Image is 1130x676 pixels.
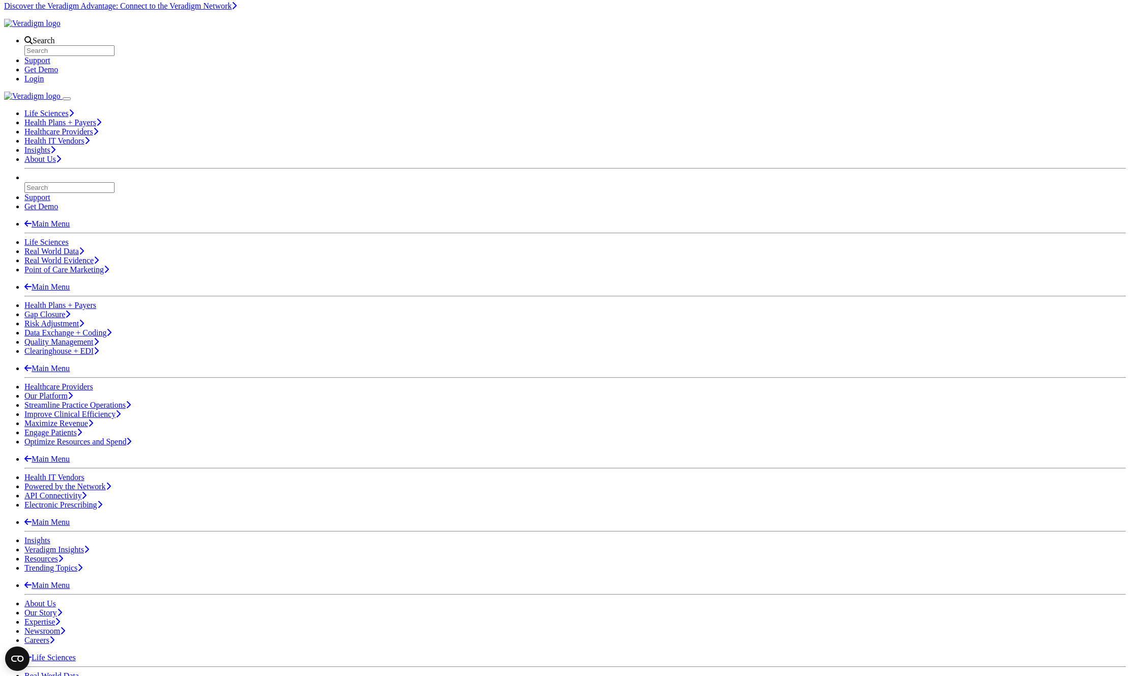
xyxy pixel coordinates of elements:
img: Veradigm logo [4,19,61,28]
a: Optimize Resources and Spend [24,437,131,446]
a: Careers [24,636,54,644]
a: Veradigm Insights [24,545,89,554]
a: Data Exchange + Coding [24,328,111,337]
a: Newsroom [24,627,65,635]
a: Search [24,36,55,45]
a: Support [24,193,50,202]
img: Veradigm logo [4,92,61,101]
span: Learn More [232,2,237,10]
a: About Us [24,599,56,608]
a: Improve Clinical Efficiency [24,410,121,418]
a: Streamline Practice Operations [24,401,131,409]
a: Expertise [24,617,60,626]
a: Engage Patients [24,428,82,437]
iframe: Drift Chat Widget [935,603,1118,664]
a: Resources [24,554,63,563]
a: Healthcare Providers [24,127,98,136]
a: API Connectivity [24,491,87,500]
a: Health Plans + Payers [24,118,101,127]
a: Real World Data [24,247,84,256]
section: Covid alert [4,2,1126,11]
a: Main Menu [24,283,70,291]
a: Main Menu [24,219,70,228]
a: Point of Care Marketing [24,265,109,274]
a: Our Platform [24,391,73,400]
input: Search [24,182,115,193]
a: Quality Management [24,337,99,346]
a: Discover the Veradigm Advantage: Connect to the Veradigm NetworkLearn More [4,2,237,10]
a: Insights [24,536,50,545]
a: Healthcare Providers [24,382,93,391]
a: Login [24,74,44,83]
a: Get Demo [24,65,58,74]
a: Get Demo [24,202,58,211]
a: Main Menu [24,455,70,463]
a: Life Sciences [24,653,76,662]
a: Real World Evidence [24,256,99,265]
button: Open CMP widget [5,646,30,671]
a: Support [24,56,50,65]
a: About Us [24,155,61,163]
a: Electronic Prescribing [24,500,102,509]
a: Main Menu [24,518,70,526]
a: Insights [24,146,55,154]
a: Health Plans + Payers [24,301,96,309]
a: Powered by the Network [24,482,111,491]
a: Risk Adjustment [24,319,84,328]
a: Health IT Vendors [24,136,90,145]
a: Clearinghouse + EDI [24,347,99,355]
a: Veradigm logo [4,92,63,100]
a: Health IT Vendors [24,473,84,482]
a: Veradigm logo [4,19,61,27]
a: Trending Topics [24,564,82,572]
a: Life Sciences [24,109,74,118]
a: Our Story [24,608,62,617]
a: Gap Closure [24,310,70,319]
a: Maximize Revenue [24,419,93,428]
a: Main Menu [24,364,70,373]
a: Main Menu [24,581,70,589]
a: Life Sciences [24,238,69,246]
input: Search [24,45,115,56]
button: Toggle Navigation Menu [63,97,71,100]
